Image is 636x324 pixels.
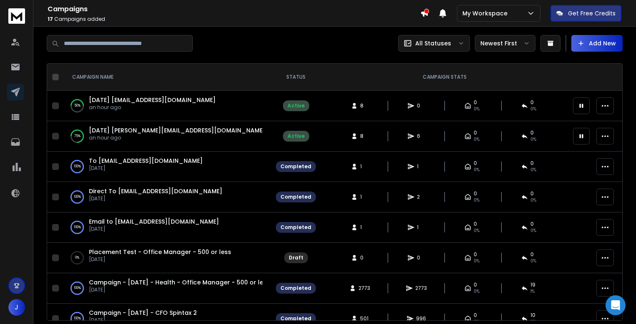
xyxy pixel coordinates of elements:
[360,163,368,170] span: 1
[360,315,368,322] span: 501
[280,194,311,200] div: Completed
[474,167,480,173] span: 0%
[474,288,480,295] span: 0%
[360,133,368,140] span: 8
[74,193,81,201] p: 100 %
[74,102,81,110] p: 50 %
[271,64,321,91] th: STATUS
[358,285,370,292] span: 2773
[360,194,368,200] span: 1
[474,106,480,112] span: 0%
[474,258,480,264] span: 0%
[74,284,81,292] p: 100 %
[89,157,203,165] a: To [EMAIL_ADDRESS][DOMAIN_NAME]
[89,278,270,287] span: Campaign - [DATE] - Health - Office Manager - 500 or less
[415,39,451,47] p: All Statuses
[474,312,477,319] span: 0
[280,224,311,231] div: Completed
[417,254,425,261] span: 0
[360,224,368,231] span: 1
[89,256,231,263] p: [DATE]
[415,285,427,292] span: 2773
[474,227,480,234] span: 0%
[89,287,262,293] p: [DATE]
[530,190,534,197] span: 0
[62,91,271,121] td: 50%[DATE] [EMAIL_ADDRESS][DOMAIN_NAME]an hour ago
[530,221,534,227] span: 0
[89,217,219,226] a: Email to [EMAIL_ADDRESS][DOMAIN_NAME]
[530,106,536,112] span: 0%
[530,197,536,204] span: 0 %
[530,288,535,295] span: 1 %
[280,315,311,322] div: Completed
[530,136,536,143] span: 0 %
[289,254,303,261] div: Draft
[48,15,53,22] span: 17
[62,121,271,152] td: 75%[DATE] [PERSON_NAME][EMAIL_ADDRESS][DOMAIN_NAME]an hour ago
[89,96,216,104] a: [DATE] [EMAIL_ADDRESS][DOMAIN_NAME]
[530,227,536,234] span: 0 %
[62,273,271,304] td: 100%Campaign - [DATE] - Health - Office Manager - 500 or less[DATE]
[417,133,425,140] span: 6
[74,132,81,140] p: 75 %
[8,299,25,316] button: J
[474,190,477,197] span: 0
[280,163,311,170] div: Completed
[288,133,305,140] div: Active
[89,309,197,317] a: Campaign - [DATE] - CFO Spintax 2
[530,99,534,106] span: 0
[474,282,477,288] span: 0
[74,223,81,232] p: 100 %
[89,248,231,256] a: Placement Test - Office Manager - 500 or less
[89,195,222,202] p: [DATE]
[571,35,623,52] button: Add New
[89,135,262,141] p: an hour ago
[62,182,271,212] td: 100%Direct To [EMAIL_ADDRESS][DOMAIN_NAME][DATE]
[550,5,621,22] button: Get Free Credits
[474,251,477,258] span: 0
[48,16,420,22] p: Campaigns added
[530,312,535,319] span: 10
[530,160,534,167] span: 0
[62,243,271,273] td: 0%Placement Test - Office Manager - 500 or less[DATE]
[530,258,536,264] span: 0%
[474,221,477,227] span: 0
[530,251,534,258] span: 0
[474,136,480,143] span: 0%
[288,102,305,109] div: Active
[475,35,535,52] button: Newest First
[74,162,81,171] p: 100 %
[89,104,216,111] p: an hour ago
[75,254,79,262] p: 0 %
[89,317,197,324] p: [DATE]
[417,194,425,200] span: 2
[89,126,265,135] a: [DATE] [PERSON_NAME][EMAIL_ADDRESS][DOMAIN_NAME]
[474,130,477,136] span: 0
[530,167,536,173] span: 0 %
[360,102,368,109] span: 8
[89,165,203,172] p: [DATE]
[530,130,534,136] span: 0
[462,9,511,17] p: My Workspace
[606,295,626,315] div: Open Intercom Messenger
[321,64,568,91] th: CAMPAIGN STATS
[62,64,271,91] th: CAMPAIGN NAME
[48,4,420,14] h1: Campaigns
[416,315,426,322] span: 996
[8,8,25,24] img: logo
[568,9,616,17] p: Get Free Credits
[417,102,425,109] span: 0
[417,224,425,231] span: 1
[89,187,222,195] a: Direct To [EMAIL_ADDRESS][DOMAIN_NAME]
[360,254,368,261] span: 0
[280,285,311,292] div: Completed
